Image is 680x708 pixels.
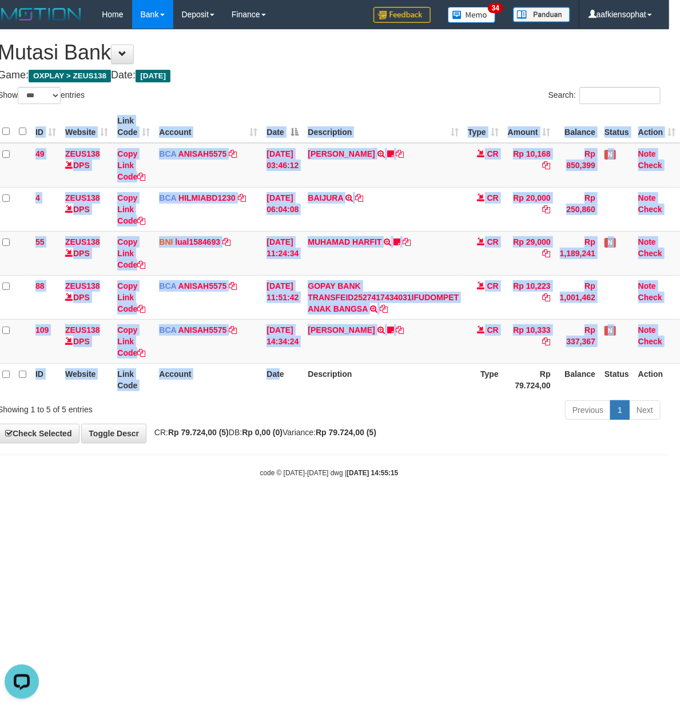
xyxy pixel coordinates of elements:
[178,149,227,158] a: ANISAH5575
[503,319,555,363] td: Rp 10,333
[396,149,404,158] a: Copy INA PAUJANAH to clipboard
[638,193,656,202] a: Note
[638,149,656,158] a: Note
[242,428,283,437] strong: Rp 0,00 (0)
[629,400,661,420] a: Next
[65,325,100,335] a: ZEUS138
[113,363,154,396] th: Link Code
[117,237,145,269] a: Copy Link Code
[308,325,375,335] a: [PERSON_NAME]
[154,363,262,396] th: Account
[555,363,600,396] th: Balance
[555,187,600,231] td: Rp 250,860
[380,304,388,313] a: Copy GOPAY BANK TRANSFEID2527417434031IFUDOMPET ANAK BANGSA to clipboard
[503,143,555,188] td: Rp 10,168
[513,7,570,22] img: panduan.png
[117,325,145,357] a: Copy Link Code
[262,110,303,143] th: Date: activate to sort column descending
[448,7,496,23] img: Button%20Memo.svg
[35,237,45,246] span: 55
[229,149,237,158] a: Copy ANISAH5575 to clipboard
[168,428,229,437] strong: Rp 79.724,00 (5)
[487,281,499,291] span: CR
[159,281,176,291] span: BCA
[308,237,381,246] a: MUHAMAD HARFIT
[61,187,113,231] td: DPS
[303,363,463,396] th: Description
[308,149,375,158] a: [PERSON_NAME]
[555,231,600,275] td: Rp 1,189,241
[65,237,100,246] a: ZEUS138
[347,469,398,477] strong: [DATE] 14:55:15
[178,281,227,291] a: ANISAH5575
[31,363,61,396] th: ID
[61,319,113,363] td: DPS
[117,149,145,181] a: Copy Link Code
[159,149,176,158] span: BCA
[600,363,634,396] th: Status
[638,325,656,335] a: Note
[262,363,303,396] th: Date
[35,281,45,291] span: 88
[303,110,463,143] th: Description: activate to sort column ascending
[565,400,611,420] a: Previous
[61,275,113,319] td: DPS
[262,187,303,231] td: [DATE] 06:04:08
[503,231,555,275] td: Rp 29,000
[543,205,551,214] a: Copy Rp 20,000 to clipboard
[5,5,39,39] button: Open LiveChat chat widget
[31,110,61,143] th: ID: activate to sort column ascending
[61,363,113,396] th: Website
[81,424,146,443] a: Toggle Descr
[610,400,630,420] a: 1
[308,281,459,313] a: GOPAY BANK TRANSFEID2527417434031IFUDOMPET ANAK BANGSA
[503,275,555,319] td: Rp 10,223
[159,237,173,246] span: BNI
[29,70,111,82] span: OXPLAY > ZEUS138
[35,149,45,158] span: 49
[308,193,343,202] a: BAIJURA
[503,187,555,231] td: Rp 20,000
[35,325,49,335] span: 109
[35,193,40,202] span: 4
[543,161,551,170] a: Copy Rp 10,168 to clipboard
[154,110,262,143] th: Account: activate to sort column ascending
[61,143,113,188] td: DPS
[136,70,170,82] span: [DATE]
[638,205,662,214] a: Check
[229,281,237,291] a: Copy ANISAH5575 to clipboard
[488,3,503,13] span: 34
[555,275,600,319] td: Rp 1,001,462
[159,325,176,335] span: BCA
[113,110,154,143] th: Link Code: activate to sort column ascending
[65,281,100,291] a: ZEUS138
[262,231,303,275] td: [DATE] 11:24:34
[555,143,600,188] td: Rp 850,399
[222,237,230,246] a: Copy lual1584693 to clipboard
[638,281,656,291] a: Note
[61,110,113,143] th: Website: activate to sort column ascending
[487,149,499,158] span: CR
[262,143,303,188] td: [DATE] 03:46:12
[117,193,145,225] a: Copy Link Code
[463,363,503,396] th: Type
[503,110,555,143] th: Amount: activate to sort column ascending
[605,150,616,160] span: Has Note
[555,110,600,143] th: Balance
[316,428,376,437] strong: Rp 79.724,00 (5)
[487,193,499,202] span: CR
[355,193,363,202] a: Copy BAIJURA to clipboard
[396,325,404,335] a: Copy LISTON SITOR to clipboard
[543,337,551,346] a: Copy Rp 10,333 to clipboard
[61,231,113,275] td: DPS
[600,110,634,143] th: Status
[463,110,503,143] th: Type: activate to sort column ascending
[229,325,237,335] a: Copy ANISAH5575 to clipboard
[638,161,662,170] a: Check
[487,237,499,246] span: CR
[579,87,661,104] input: Search:
[487,325,499,335] span: CR
[543,293,551,302] a: Copy Rp 10,223 to clipboard
[548,87,661,104] label: Search:
[403,237,411,246] a: Copy MUHAMAD HARFIT to clipboard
